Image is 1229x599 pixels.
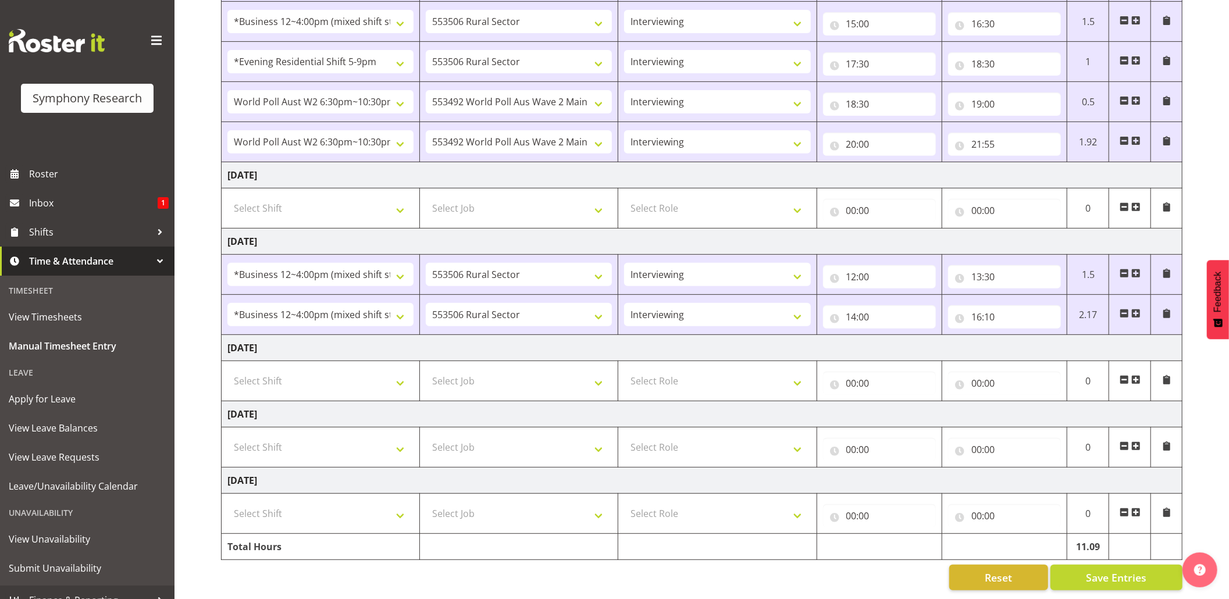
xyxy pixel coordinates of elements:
[9,448,166,466] span: View Leave Requests
[1067,295,1109,335] td: 2.17
[949,565,1048,590] button: Reset
[948,372,1061,395] input: Click to select...
[29,194,158,212] span: Inbox
[948,92,1061,116] input: Click to select...
[1067,361,1109,401] td: 0
[29,223,151,241] span: Shifts
[3,472,172,501] a: Leave/Unavailability Calendar
[9,477,166,495] span: Leave/Unavailability Calendar
[823,265,936,288] input: Click to select...
[823,305,936,329] input: Click to select...
[1067,188,1109,229] td: 0
[3,384,172,413] a: Apply for Leave
[823,92,936,116] input: Click to select...
[948,438,1061,461] input: Click to select...
[823,12,936,35] input: Click to select...
[3,413,172,443] a: View Leave Balances
[1207,260,1229,339] button: Feedback - Show survey
[3,361,172,384] div: Leave
[1067,122,1109,162] td: 1.92
[985,570,1012,585] span: Reset
[3,302,172,331] a: View Timesheets
[823,504,936,527] input: Click to select...
[823,52,936,76] input: Click to select...
[9,559,166,577] span: Submit Unavailability
[1086,570,1146,585] span: Save Entries
[222,468,1182,494] td: [DATE]
[3,501,172,525] div: Unavailability
[823,133,936,156] input: Click to select...
[9,390,166,408] span: Apply for Leave
[1194,564,1206,576] img: help-xxl-2.png
[222,335,1182,361] td: [DATE]
[823,199,936,222] input: Click to select...
[33,90,142,107] div: Symphony Research
[1050,565,1182,590] button: Save Entries
[1067,427,1109,468] td: 0
[222,534,420,560] td: Total Hours
[1067,82,1109,122] td: 0.5
[1067,2,1109,42] td: 1.5
[222,162,1182,188] td: [DATE]
[9,419,166,437] span: View Leave Balances
[948,133,1061,156] input: Click to select...
[1213,272,1223,312] span: Feedback
[29,252,151,270] span: Time & Attendance
[222,401,1182,427] td: [DATE]
[948,199,1061,222] input: Click to select...
[948,52,1061,76] input: Click to select...
[3,331,172,361] a: Manual Timesheet Entry
[3,443,172,472] a: View Leave Requests
[1067,494,1109,534] td: 0
[3,525,172,554] a: View Unavailability
[948,12,1061,35] input: Click to select...
[1067,42,1109,82] td: 1
[9,29,105,52] img: Rosterit website logo
[29,165,169,183] span: Roster
[1067,534,1109,560] td: 11.09
[222,229,1182,255] td: [DATE]
[158,197,169,209] span: 1
[9,308,166,326] span: View Timesheets
[3,279,172,302] div: Timesheet
[823,438,936,461] input: Click to select...
[1067,255,1109,295] td: 1.5
[948,305,1061,329] input: Click to select...
[3,554,172,583] a: Submit Unavailability
[9,337,166,355] span: Manual Timesheet Entry
[9,530,166,548] span: View Unavailability
[823,372,936,395] input: Click to select...
[948,504,1061,527] input: Click to select...
[948,265,1061,288] input: Click to select...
